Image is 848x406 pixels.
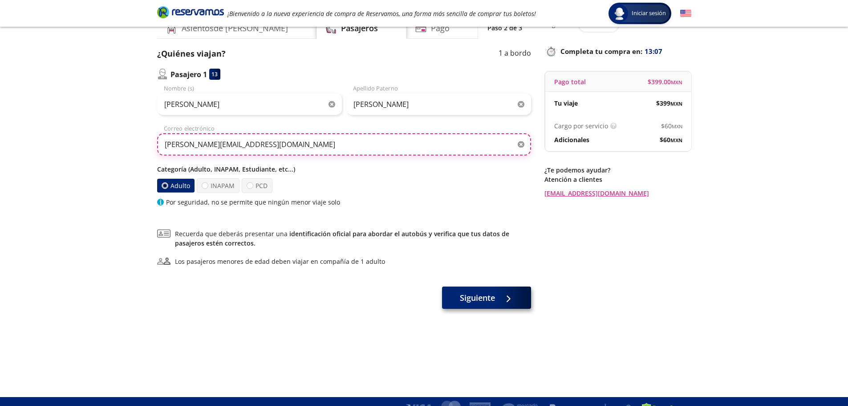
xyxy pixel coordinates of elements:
[170,69,207,80] p: Pasajero 1
[182,22,288,34] h4: Asientos de [PERSON_NAME]
[341,22,378,34] h4: Pasajeros
[554,77,586,86] p: Pago total
[175,257,385,266] div: Los pasajeros menores de edad deben viajar en compañía de 1 adulto
[242,178,272,193] label: PCD
[672,123,682,130] small: MXN
[157,48,226,60] p: ¿Quiénes viajan?
[670,137,682,144] small: MXN
[554,121,608,131] p: Cargo por servicio
[157,93,342,115] input: Nombre (s)
[487,23,522,33] p: Paso 2 de 3
[554,98,578,108] p: Tu viaje
[460,292,495,304] span: Siguiente
[680,8,691,19] button: English
[499,48,531,60] p: 1 a bordo
[645,46,662,57] span: 13:07
[166,197,340,207] p: Por seguridad, no se permite que ningún menor viaje solo
[157,164,531,174] p: Categoría (Adulto, INAPAM, Estudiante, etc...)
[628,9,669,18] span: Iniciar sesión
[175,230,509,247] a: identificación oficial para abordar el autobús y verifica que tus datos de pasajeros estén correc...
[157,133,531,156] input: Correo electrónico
[175,229,531,248] span: Recuerda que deberás presentar una
[670,100,682,107] small: MXN
[544,165,691,175] p: ¿Te podemos ayudar?
[648,77,682,86] span: $ 399.00
[544,189,691,198] a: [EMAIL_ADDRESS][DOMAIN_NAME]
[554,135,589,144] p: Adicionales
[157,5,224,19] i: Brand Logo
[671,79,682,86] small: MXN
[431,22,450,34] h4: Pago
[656,98,682,108] span: $ 399
[209,69,220,80] div: 13
[544,45,691,57] p: Completa tu compra en :
[346,93,531,115] input: Apellido Paterno
[442,287,531,309] button: Siguiente
[661,121,682,131] span: $ 60
[227,9,536,18] em: ¡Bienvenido a la nueva experiencia de compra de Reservamos, una forma más sencilla de comprar tus...
[156,178,195,193] label: Adulto
[660,135,682,144] span: $ 60
[544,175,691,184] p: Atención a clientes
[197,178,239,193] label: INAPAM
[157,5,224,21] a: Brand Logo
